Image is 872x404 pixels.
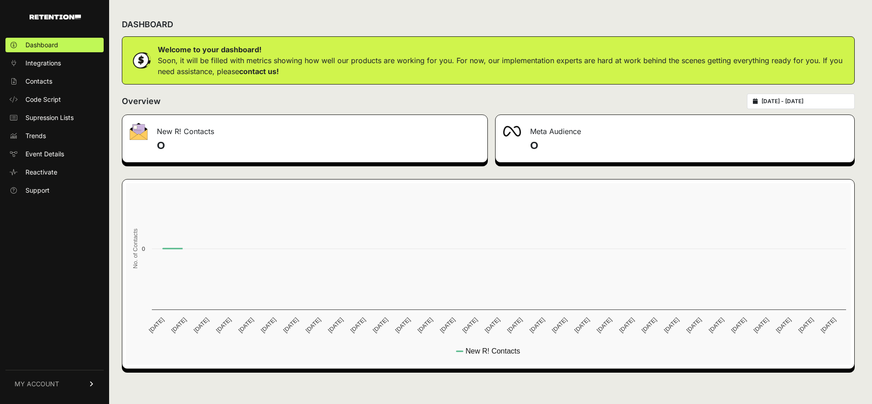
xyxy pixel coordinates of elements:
[596,316,613,334] text: [DATE]
[260,316,277,334] text: [DATE]
[5,147,104,161] a: Event Details
[30,15,81,20] img: Retention.com
[15,379,59,389] span: MY ACCOUNT
[416,316,434,334] text: [DATE]
[25,131,46,140] span: Trends
[439,316,456,334] text: [DATE]
[5,183,104,198] a: Support
[640,316,658,334] text: [DATE]
[158,45,261,54] strong: Welcome to your dashboard!
[239,67,279,76] a: contact us!
[327,316,345,334] text: [DATE]
[25,113,74,122] span: Supression Lists
[685,316,703,334] text: [DATE]
[797,316,815,334] text: [DATE]
[170,316,188,334] text: [DATE]
[819,316,837,334] text: [DATE]
[551,316,568,334] text: [DATE]
[147,316,165,334] text: [DATE]
[530,139,847,153] h4: 0
[158,55,847,77] p: Soon, it will be filled with metrics showing how well our products are working for you. For now, ...
[461,316,479,334] text: [DATE]
[122,18,173,31] h2: DASHBOARD
[506,316,524,334] text: [DATE]
[25,40,58,50] span: Dashboard
[371,316,389,334] text: [DATE]
[466,347,520,355] text: New R! Contacts
[775,316,792,334] text: [DATE]
[503,126,521,137] img: fa-meta-2f981b61bb99beabf952f7030308934f19ce035c18b003e963880cc3fabeebb7.png
[122,115,487,142] div: New R! Contacts
[25,186,50,195] span: Support
[130,49,152,72] img: dollar-coin-05c43ed7efb7bc0c12610022525b4bbbb207c7efeef5aecc26f025e68dcafac9.png
[25,150,64,159] span: Event Details
[25,77,52,86] span: Contacts
[5,38,104,52] a: Dashboard
[5,165,104,180] a: Reactivate
[142,245,145,252] text: 0
[483,316,501,334] text: [DATE]
[618,316,636,334] text: [DATE]
[573,316,591,334] text: [DATE]
[496,115,854,142] div: Meta Audience
[5,92,104,107] a: Code Script
[5,74,104,89] a: Contacts
[752,316,770,334] text: [DATE]
[132,229,139,269] text: No. of Contacts
[349,316,367,334] text: [DATE]
[157,139,480,153] h4: 0
[5,129,104,143] a: Trends
[130,123,148,140] img: fa-envelope-19ae18322b30453b285274b1b8af3d052b27d846a4fbe8435d1a52b978f639a2.png
[662,316,680,334] text: [DATE]
[528,316,546,334] text: [DATE]
[730,316,747,334] text: [DATE]
[394,316,411,334] text: [DATE]
[215,316,232,334] text: [DATE]
[282,316,300,334] text: [DATE]
[5,110,104,125] a: Supression Lists
[25,59,61,68] span: Integrations
[25,168,57,177] span: Reactivate
[707,316,725,334] text: [DATE]
[5,370,104,398] a: MY ACCOUNT
[25,95,61,104] span: Code Script
[192,316,210,334] text: [DATE]
[237,316,255,334] text: [DATE]
[304,316,322,334] text: [DATE]
[5,56,104,70] a: Integrations
[122,95,160,108] h2: Overview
